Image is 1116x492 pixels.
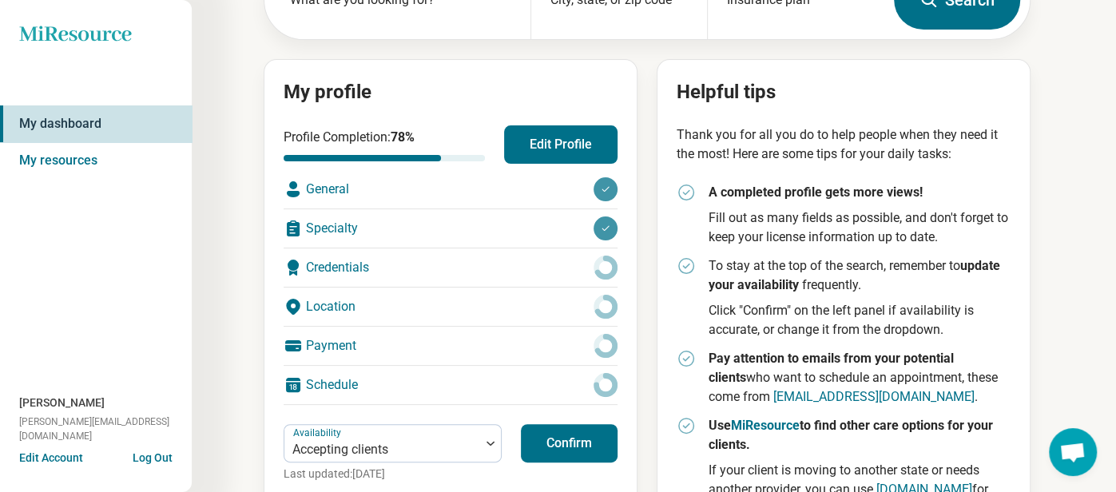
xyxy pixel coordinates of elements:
div: Credentials [284,248,618,287]
a: [EMAIL_ADDRESS][DOMAIN_NAME] [773,389,975,404]
span: [PERSON_NAME] [19,395,105,411]
div: Schedule [284,366,618,404]
a: MiResource [731,418,800,433]
p: Fill out as many fields as possible, and don't forget to keep your license information up to date. [709,208,1011,247]
p: Thank you for all you do to help people when they need it the most! Here are some tips for your d... [677,125,1011,164]
div: Payment [284,327,618,365]
span: 78 % [391,129,415,145]
strong: Pay attention to emails from your potential clients [709,351,954,385]
p: Click "Confirm" on the left panel if availability is accurate, or change it from the dropdown. [709,301,1011,339]
p: Last updated: [DATE] [284,466,502,482]
div: Profile Completion: [284,128,485,161]
a: Open chat [1049,428,1097,476]
button: Log Out [133,450,173,462]
p: who want to schedule an appointment, these come from . [709,349,1011,407]
button: Edit Account [19,450,83,466]
label: Availability [293,427,344,438]
button: Edit Profile [504,125,618,164]
strong: update your availability [709,258,1000,292]
strong: A completed profile gets more views! [709,184,923,200]
div: Specialty [284,209,618,248]
h2: Helpful tips [677,79,1011,106]
button: Confirm [521,424,618,462]
strong: Use to find other care options for your clients. [709,418,993,452]
span: [PERSON_NAME][EMAIL_ADDRESS][DOMAIN_NAME] [19,415,192,443]
h2: My profile [284,79,618,106]
div: General [284,170,618,208]
div: Location [284,288,618,326]
p: To stay at the top of the search, remember to frequently. [709,256,1011,295]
